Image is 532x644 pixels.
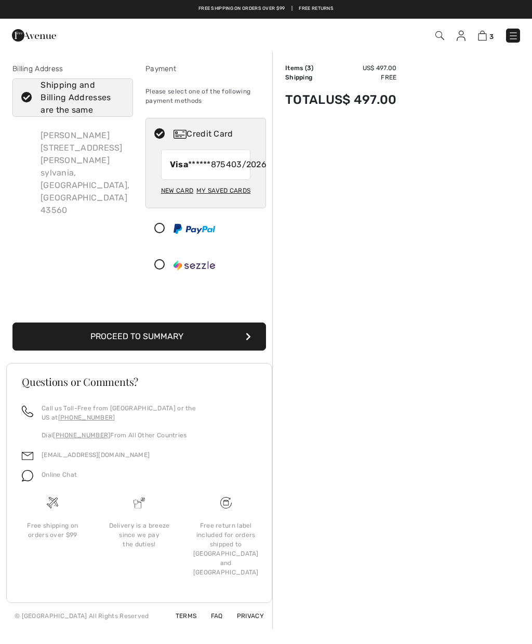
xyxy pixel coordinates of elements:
[163,612,197,620] a: Terms
[220,497,232,508] img: Free shipping on orders over $99
[196,182,250,199] div: My Saved Cards
[161,182,193,199] div: New Card
[326,73,397,82] td: Free
[285,73,326,82] td: Shipping
[22,470,33,481] img: chat
[174,130,187,139] img: Credit Card
[104,521,175,549] div: Delivery is a breeze since we pay the duties!
[326,82,397,117] td: US$ 497.00
[231,158,267,171] span: 03/2026
[291,5,292,12] span: |
[22,406,33,417] img: call
[326,63,397,73] td: US$ 497.00
[12,25,56,46] img: 1ère Avenue
[22,450,33,462] img: email
[285,82,326,117] td: Total
[12,323,266,351] button: Proceed to Summary
[489,33,494,41] span: 3
[145,78,266,114] div: Please select one of the following payment methods
[22,377,257,387] h3: Questions or Comments?
[42,471,77,478] span: Online Chat
[191,521,261,577] div: Free return label included for orders shipped to [GEOGRAPHIC_DATA] and [GEOGRAPHIC_DATA]
[435,31,444,40] img: Search
[285,63,326,73] td: Items ( )
[224,612,264,620] a: Privacy
[478,31,487,41] img: Shopping Bag
[174,260,215,271] img: Sezzle
[42,404,257,422] p: Call us Toll-Free from [GEOGRAPHIC_DATA] or the US at
[41,79,117,116] div: Shipping and Billing Addresses are the same
[170,159,188,169] strong: Visa
[457,31,465,41] img: My Info
[299,5,334,12] a: Free Returns
[58,414,115,421] a: [PHONE_NUMBER]
[47,497,58,508] img: Free shipping on orders over $99
[145,63,266,74] div: Payment
[198,612,223,620] a: FAQ
[478,29,494,42] a: 3
[174,128,259,140] div: Credit Card
[508,31,518,41] img: Menu
[32,121,138,225] div: [PERSON_NAME] [STREET_ADDRESS][PERSON_NAME] sylvania, [GEOGRAPHIC_DATA], [GEOGRAPHIC_DATA] 43560
[42,431,257,440] p: Dial From All Other Countries
[198,5,285,12] a: Free shipping on orders over $99
[134,497,145,508] img: Delivery is a breeze since we pay the duties!
[307,64,311,72] span: 3
[12,63,133,74] div: Billing Address
[174,224,215,234] img: PayPal
[15,611,149,621] div: © [GEOGRAPHIC_DATA] All Rights Reserved
[12,30,56,39] a: 1ère Avenue
[53,432,110,439] a: [PHONE_NUMBER]
[42,451,150,459] a: [EMAIL_ADDRESS][DOMAIN_NAME]
[18,521,88,540] div: Free shipping on orders over $99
